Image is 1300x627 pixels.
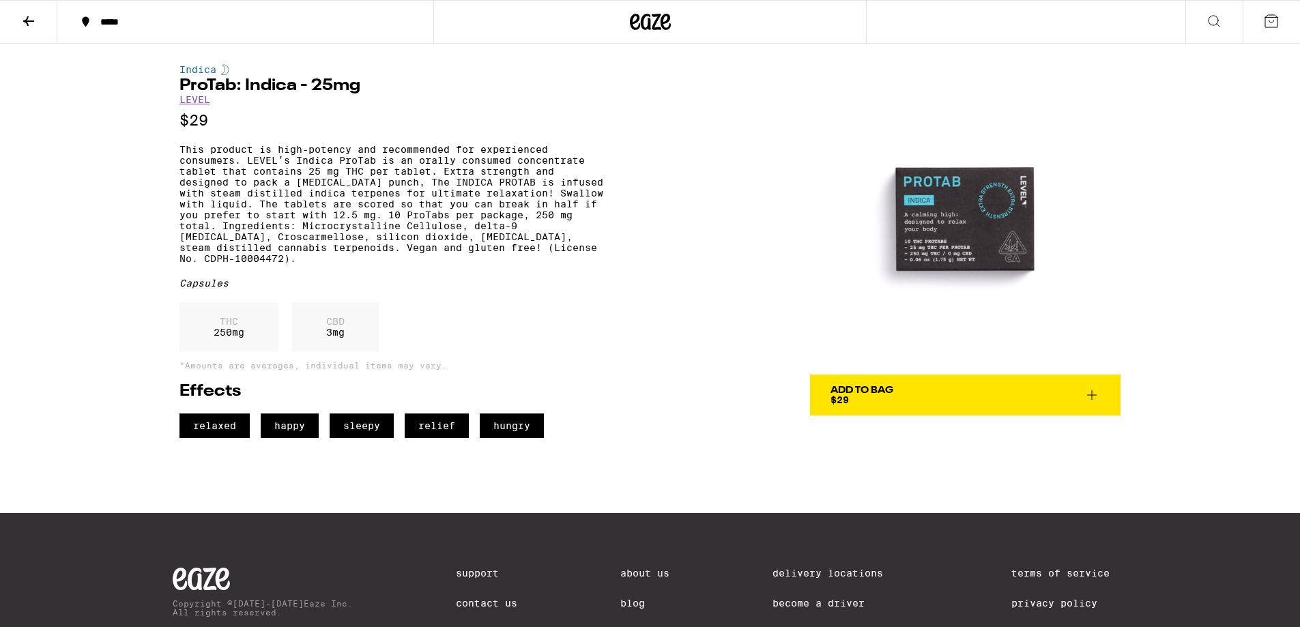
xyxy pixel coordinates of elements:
a: Blog [620,598,669,609]
span: relaxed [179,413,250,438]
h2: Effects [179,383,603,400]
a: Become a Driver [772,598,908,609]
a: Support [456,568,517,579]
p: THC [214,316,244,327]
p: $29 [179,112,603,129]
p: This product is high-potency and recommended for experienced consumers. LEVEL’s Indica ProTab is ... [179,144,603,264]
p: *Amounts are averages, individual items may vary. [179,361,603,370]
a: Privacy Policy [1011,598,1128,609]
div: Capsules [179,278,603,289]
p: Copyright © [DATE]-[DATE] Eaze Inc. All rights reserved. [173,599,353,617]
a: About Us [620,568,669,579]
a: Delivery Locations [772,568,908,579]
a: LEVEL [179,94,210,105]
span: $29 [830,394,849,405]
div: 250 mg [179,302,278,351]
a: Terms of Service [1011,568,1128,579]
img: LEVEL - ProTab: Indica - 25mg [810,64,1121,375]
h1: ProTab: Indica - 25mg [179,78,603,94]
div: Add To Bag [830,385,893,395]
span: happy [261,413,319,438]
span: relief [405,413,469,438]
img: indicaColor.svg [221,64,229,75]
a: Contact Us [456,598,517,609]
div: Indica [179,64,603,75]
span: sleepy [330,413,394,438]
span: hungry [480,413,544,438]
div: 3 mg [292,302,379,351]
button: Add To Bag$29 [810,375,1121,415]
p: CBD [326,316,345,327]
